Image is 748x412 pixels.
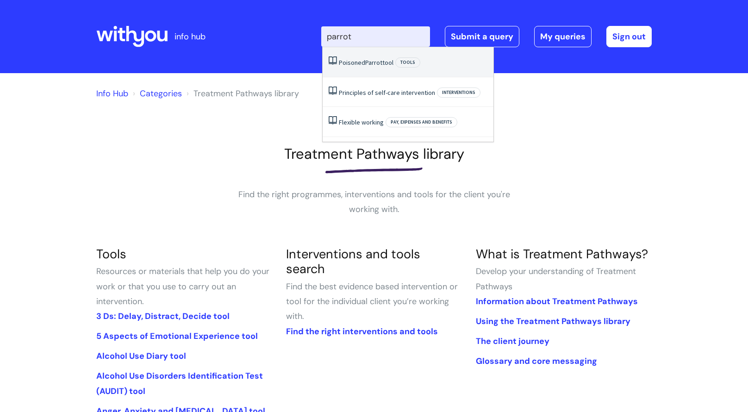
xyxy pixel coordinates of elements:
a: Find the right interventions and tools [286,326,438,337]
a: The client journey [476,336,549,347]
a: Alcohol Use Disorders Identification Test (AUDIT) tool [96,370,263,396]
a: Glossary and core messaging [476,356,597,367]
span: Tools [395,57,420,68]
a: Tools [96,246,126,262]
a: Using the Treatment Pathways library [476,316,630,327]
a: Information about Treatment Pathways [476,296,638,307]
a: Flexible working [339,118,384,126]
a: Alcohol Use Diary tool [96,350,186,362]
span: Pay, expenses and benefits [386,117,457,127]
p: Find the right programmes, interventions and tools for the client you're working with. [235,187,513,217]
a: Info Hub [96,88,128,99]
a: Submit a query [445,26,519,47]
span: Resources or materials that help you do your work or that you use to carry out an intervention. [96,266,269,307]
a: 5 Aspects of Emotional Experience tool [96,331,258,342]
a: Categories [140,88,182,99]
a: PoisonedParrottool [339,58,393,67]
input: Search [321,26,430,47]
li: Solution home [131,86,182,101]
li: Treatment Pathways library [184,86,299,101]
p: info hub [175,29,206,44]
a: Principles of self-care intervention [339,88,435,97]
a: What is Treatment Pathways? [476,246,648,262]
h1: Treatment Pathways library [96,145,652,162]
div: | - [321,26,652,47]
a: 3 Ds: Delay, Distract, Decide tool [96,311,230,322]
a: Interventions and tools search [286,246,420,277]
a: Sign out [606,26,652,47]
span: Find the best evidence based intervention or tool for the individual client you’re working with. [286,281,458,322]
span: Interventions [437,87,480,98]
span: Develop your understanding of Treatment Pathways [476,266,636,292]
span: Parrot [365,58,382,67]
a: My queries [534,26,592,47]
